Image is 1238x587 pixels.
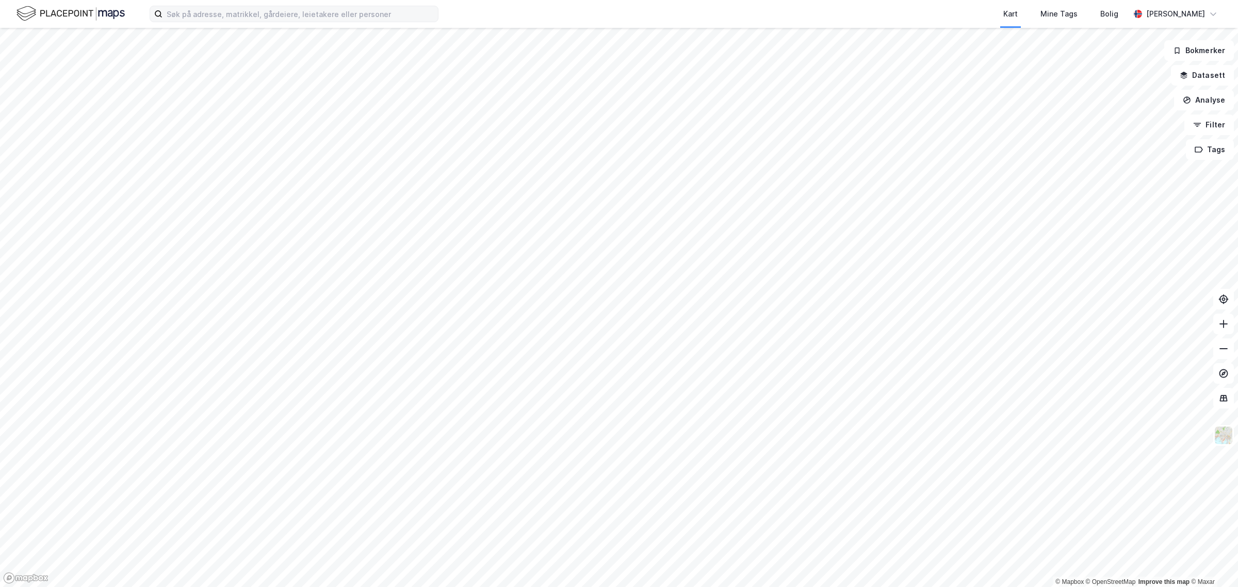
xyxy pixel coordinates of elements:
div: Mine Tags [1040,8,1078,20]
div: [PERSON_NAME] [1146,8,1205,20]
div: Kart [1003,8,1018,20]
img: logo.f888ab2527a4732fd821a326f86c7f29.svg [17,5,125,23]
input: Søk på adresse, matrikkel, gårdeiere, leietakere eller personer [162,6,438,22]
iframe: Chat Widget [1186,537,1238,587]
div: Bolig [1100,8,1118,20]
